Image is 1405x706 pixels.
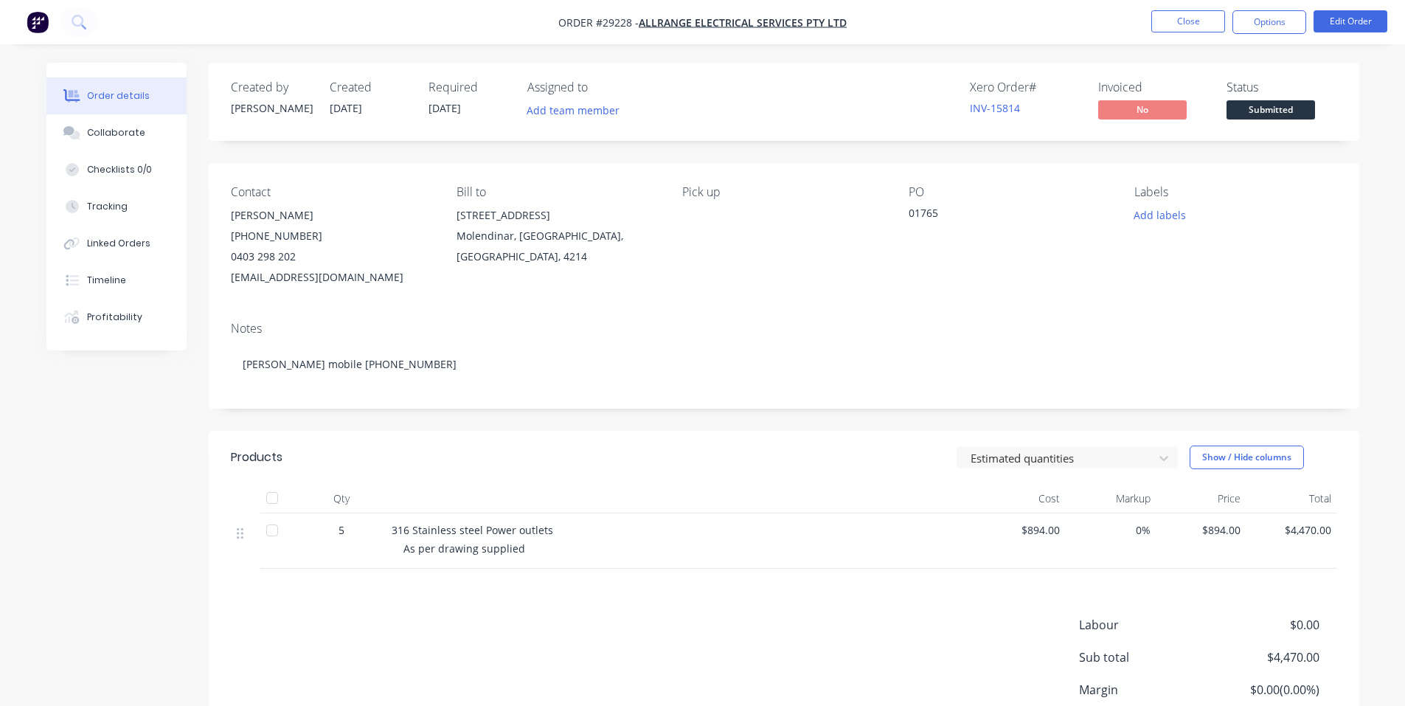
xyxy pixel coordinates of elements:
div: Tracking [87,200,128,213]
button: Add team member [518,100,627,120]
div: [PERSON_NAME][PHONE_NUMBER]0403 298 202[EMAIL_ADDRESS][DOMAIN_NAME] [231,205,433,288]
div: Order details [87,89,150,103]
button: Order details [46,77,187,114]
div: Notes [231,322,1337,336]
span: [DATE] [330,101,362,115]
button: Add team member [527,100,628,120]
span: $0.00 ( 0.00 %) [1210,681,1319,699]
button: Tracking [46,188,187,225]
div: Price [1156,484,1247,513]
button: Linked Orders [46,225,187,262]
div: Profitability [87,311,142,324]
span: Order #29228 - [558,15,639,30]
span: 5 [339,522,344,538]
div: Linked Orders [87,237,150,250]
div: Molendinar, [GEOGRAPHIC_DATA], [GEOGRAPHIC_DATA], 4214 [457,226,659,267]
button: Profitability [46,299,187,336]
div: 0403 298 202 [231,246,433,267]
div: Created [330,80,411,94]
div: Pick up [682,185,884,199]
div: [PERSON_NAME] mobile [PHONE_NUMBER] [231,342,1337,387]
div: Xero Order # [970,80,1080,94]
div: 01765 [909,205,1093,226]
span: Labour [1079,616,1210,634]
button: Options [1232,10,1306,34]
span: $4,470.00 [1210,648,1319,666]
button: Submitted [1227,100,1315,122]
div: Labels [1134,185,1336,199]
div: [EMAIL_ADDRESS][DOMAIN_NAME] [231,267,433,288]
div: Checklists 0/0 [87,163,152,176]
div: Timeline [87,274,126,287]
div: Bill to [457,185,659,199]
div: PO [909,185,1111,199]
a: Allrange Electrical Services Pty Ltd [639,15,847,30]
span: $0.00 [1210,616,1319,634]
div: Status [1227,80,1337,94]
button: Timeline [46,262,187,299]
span: 316 Stainless steel Power outlets [392,523,553,537]
div: Collaborate [87,126,145,139]
div: Required [429,80,510,94]
div: Qty [297,484,386,513]
div: Products [231,449,282,466]
button: Checklists 0/0 [46,151,187,188]
div: Invoiced [1098,80,1209,94]
button: Edit Order [1314,10,1387,32]
span: 0% [1072,522,1151,538]
div: [STREET_ADDRESS] [457,205,659,226]
div: Created by [231,80,312,94]
span: As per drawing supplied [403,541,525,556]
span: No [1098,100,1187,119]
div: Cost [976,484,1066,513]
span: $4,470.00 [1252,522,1331,538]
span: Margin [1079,681,1210,699]
a: INV-15814 [970,101,1020,115]
button: Close [1151,10,1225,32]
span: Sub total [1079,648,1210,666]
button: Collaborate [46,114,187,151]
button: Show / Hide columns [1190,446,1304,469]
div: Contact [231,185,433,199]
div: [PERSON_NAME] [231,205,433,226]
span: [DATE] [429,101,461,115]
span: $894.00 [982,522,1061,538]
div: Total [1246,484,1337,513]
div: [PERSON_NAME] [231,100,312,116]
div: Markup [1066,484,1156,513]
button: Add labels [1126,205,1194,225]
span: Submitted [1227,100,1315,119]
div: [STREET_ADDRESS]Molendinar, [GEOGRAPHIC_DATA], [GEOGRAPHIC_DATA], 4214 [457,205,659,267]
div: Assigned to [527,80,675,94]
span: $894.00 [1162,522,1241,538]
img: Factory [27,11,49,33]
div: [PHONE_NUMBER] [231,226,433,246]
